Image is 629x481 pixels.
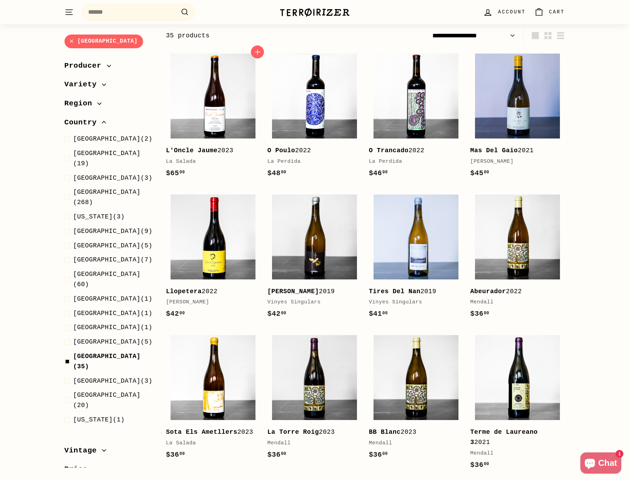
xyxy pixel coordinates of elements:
b: O Poulo [267,147,295,154]
a: BB Blanc2023Mendall [369,330,463,467]
span: Account [498,8,525,16]
div: [PERSON_NAME] [166,298,253,307]
div: 2019 [267,286,355,297]
span: (7) [73,255,153,265]
span: (1) [73,415,125,425]
span: $42 [166,310,185,318]
span: (20) [73,390,155,411]
span: [GEOGRAPHIC_DATA] [73,271,141,278]
sup: 00 [179,311,185,316]
a: L'Oncle Jaume2023La Salada [166,49,260,186]
div: La Salada [166,158,253,166]
sup: 00 [281,311,286,316]
a: La Torre Roig2023Mendall [267,330,362,467]
div: 2023 [267,427,355,437]
span: [US_STATE] [73,416,113,423]
a: Abeurador2022Mendall [470,190,565,327]
span: (5) [73,240,153,251]
b: Terme de Laureano 3 [470,428,538,446]
span: [GEOGRAPHIC_DATA] [73,174,141,181]
div: La Salada [166,439,253,448]
span: Country [64,117,102,129]
span: [GEOGRAPHIC_DATA] [73,189,141,196]
span: [GEOGRAPHIC_DATA] [73,135,141,142]
span: (5) [73,337,153,347]
button: Region [64,96,155,115]
a: Terme de Laureano 32021Mendall [470,330,565,477]
span: (2) [73,134,153,144]
span: [GEOGRAPHIC_DATA] [73,391,141,399]
span: [GEOGRAPHIC_DATA] [73,377,141,384]
span: [GEOGRAPHIC_DATA] [73,324,141,331]
span: [GEOGRAPHIC_DATA] [73,242,141,249]
span: Price [64,463,93,475]
div: 2023 [166,146,253,156]
a: Llopetera2022[PERSON_NAME] [166,190,260,327]
div: 2022 [470,286,558,297]
div: Mendall [369,439,456,448]
sup: 00 [484,462,489,467]
span: Variety [64,79,102,91]
span: [GEOGRAPHIC_DATA] [73,256,141,263]
span: $36 [470,461,489,469]
b: Sota Els Ametllers [166,428,238,436]
span: (268) [73,187,155,208]
div: 2023 [369,427,456,437]
span: [GEOGRAPHIC_DATA] [73,295,141,302]
sup: 00 [382,451,388,456]
span: $36 [267,451,286,459]
sup: 00 [382,311,388,316]
span: [GEOGRAPHIC_DATA] [73,150,141,157]
b: L'Oncle Jaume [166,147,217,154]
span: [GEOGRAPHIC_DATA] [73,353,141,360]
button: Price [64,462,155,481]
a: [PERSON_NAME]2019Vinyes Singulars [267,190,362,327]
div: Mendall [470,449,558,458]
span: $42 [267,310,286,318]
div: 2019 [369,286,456,297]
span: Cart [549,8,565,16]
button: Vintage [64,443,155,462]
span: $36 [166,451,185,459]
div: 35 products [166,31,365,41]
a: Mas Del Gaio2021[PERSON_NAME] [470,49,565,186]
div: 2023 [166,427,253,437]
sup: 00 [484,311,489,316]
span: (1) [73,322,153,333]
div: La Perdida [369,158,456,166]
div: Vinyes Singulars [267,298,355,307]
b: Mas Del Gaio [470,147,518,154]
sup: 00 [281,170,286,175]
span: [GEOGRAPHIC_DATA] [73,309,141,316]
b: Abeurador [470,288,506,295]
b: O Trancado [369,147,409,154]
a: Cart [530,2,569,23]
span: $45 [470,169,489,177]
span: $48 [267,169,286,177]
span: $36 [369,451,388,459]
sup: 00 [382,170,388,175]
button: Producer [64,58,155,77]
span: (9) [73,226,153,236]
a: Account [479,2,530,23]
span: [US_STATE] [73,213,113,220]
sup: 00 [179,451,185,456]
sup: 00 [484,170,489,175]
span: $46 [369,169,388,177]
b: Llopetera [166,288,202,295]
div: Mendall [470,298,558,307]
span: (3) [73,212,125,222]
b: BB Blanc [369,428,401,436]
div: 2022 [369,146,456,156]
span: Vintage [64,445,102,457]
span: $65 [166,169,185,177]
div: La Perdida [267,158,355,166]
div: 2021 [470,427,558,448]
div: Mendall [267,439,355,448]
span: (19) [73,148,155,169]
b: Tires Del Nan [369,288,420,295]
span: $36 [470,310,489,318]
inbox-online-store-chat: Shopify online store chat [578,452,623,475]
a: [GEOGRAPHIC_DATA] [64,35,143,48]
span: (35) [73,351,155,372]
